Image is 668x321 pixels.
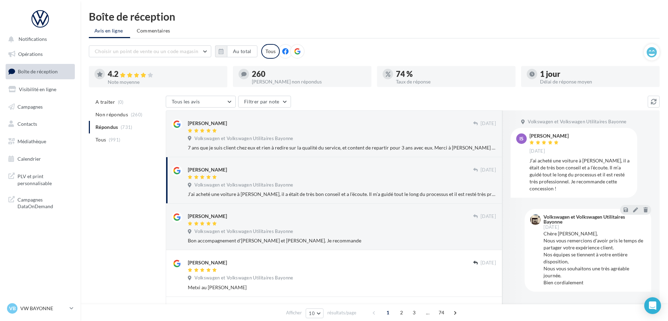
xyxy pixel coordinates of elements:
span: Tous les avis [172,99,200,104]
span: Boîte de réception [18,68,58,74]
div: [PERSON_NAME] [188,213,227,220]
p: VW BAYONNE [20,305,67,312]
div: [PERSON_NAME] [188,166,227,173]
span: [DATE] [481,121,496,127]
span: 74 [436,307,447,318]
div: [PERSON_NAME] [188,259,227,266]
span: [DATE] [481,167,496,173]
div: Open Intercom Messenger [644,297,661,314]
span: Tous [95,136,106,143]
button: Au total [215,45,257,57]
span: Commentaires [137,27,170,34]
span: A traiter [95,99,115,105]
span: Volkswagen et Volkswagen Utilitaires Bayonne [528,119,626,125]
span: [DATE] [481,260,496,266]
a: Opérations [4,47,76,61]
span: Visibilité en ligne [19,86,56,92]
span: résultats/page [327,309,356,316]
span: PLV et print personnalisable [17,172,72,187]
span: 10 [309,311,315,316]
button: 10 [306,308,324,318]
span: Campagnes DataOnDemand [17,195,72,210]
span: Choisir un point de vente ou un code magasin [95,48,198,54]
span: [DATE] [543,225,559,229]
div: J’ai acheté une voiture à [PERSON_NAME], il a était de très bon conseil et a l’écoute. Il m’a gui... [530,157,632,192]
div: Chère [PERSON_NAME], Nous vous remercions d'avoir pris le temps de partager votre expérience clie... [543,230,646,286]
a: Campagnes [4,100,76,114]
div: Note moyenne [108,80,222,85]
button: Tous les avis [166,96,236,108]
span: 1 [382,307,393,318]
div: J’ai acheté une voiture à [PERSON_NAME], il a était de très bon conseil et a l’écoute. Il m’a gui... [188,191,496,198]
span: (991) [109,137,121,143]
span: Volkswagen et Volkswagen Utilitaires Bayonne [194,228,293,235]
div: Boîte de réception [89,11,660,22]
span: [DATE] [481,213,496,220]
div: 260 [252,70,366,78]
div: Délai de réponse moyen [540,79,654,84]
span: Volkswagen et Volkswagen Utilitaires Bayonne [194,182,293,188]
span: (0) [118,99,124,105]
span: ... [422,307,433,318]
span: VB [9,305,16,312]
div: [PERSON_NAME] [530,133,569,138]
span: [DATE] [530,148,545,154]
div: Volkswagen et Volkswagen Utilitaires Bayonne [543,214,644,224]
a: VB VW BAYONNE [6,302,75,315]
span: Volkswagen et Volkswagen Utilitaires Bayonne [194,136,293,142]
a: Visibilité en ligne [4,82,76,97]
div: Metxi au [PERSON_NAME] [188,284,496,291]
span: Notifications [19,36,47,42]
a: Médiathèque [4,134,76,149]
span: Opérations [18,51,43,57]
div: Tous [261,44,280,59]
span: Volkswagen et Volkswagen Utilitaires Bayonne [194,275,293,281]
span: 3 [408,307,420,318]
span: Contacts [17,121,37,127]
button: Au total [227,45,257,57]
div: 7 ans que je suis client chez eux et rien à redire sur la qualité du service, et content de repar... [188,144,496,151]
a: Campagnes DataOnDemand [4,192,76,213]
div: 1 jour [540,70,654,78]
div: 74 % [396,70,510,78]
span: Afficher [286,309,302,316]
a: Boîte de réception [4,64,76,79]
span: is [519,135,524,142]
a: PLV et print personnalisable [4,169,76,189]
span: Calendrier [17,156,41,162]
a: Calendrier [4,152,76,166]
div: Taux de réponse [396,79,510,84]
button: Choisir un point de vente ou un code magasin [89,45,211,57]
span: 2 [396,307,407,318]
a: Contacts [4,117,76,131]
span: Campagnes [17,103,43,109]
span: (260) [131,112,143,117]
div: [PERSON_NAME] non répondus [252,79,366,84]
button: Filtrer par note [238,96,291,108]
div: 4.2 [108,70,222,78]
span: Non répondus [95,111,128,118]
div: Bon accompagnement d'[PERSON_NAME] et [PERSON_NAME]. Je recommande [188,237,496,244]
span: Médiathèque [17,138,46,144]
div: [PERSON_NAME] [188,120,227,127]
